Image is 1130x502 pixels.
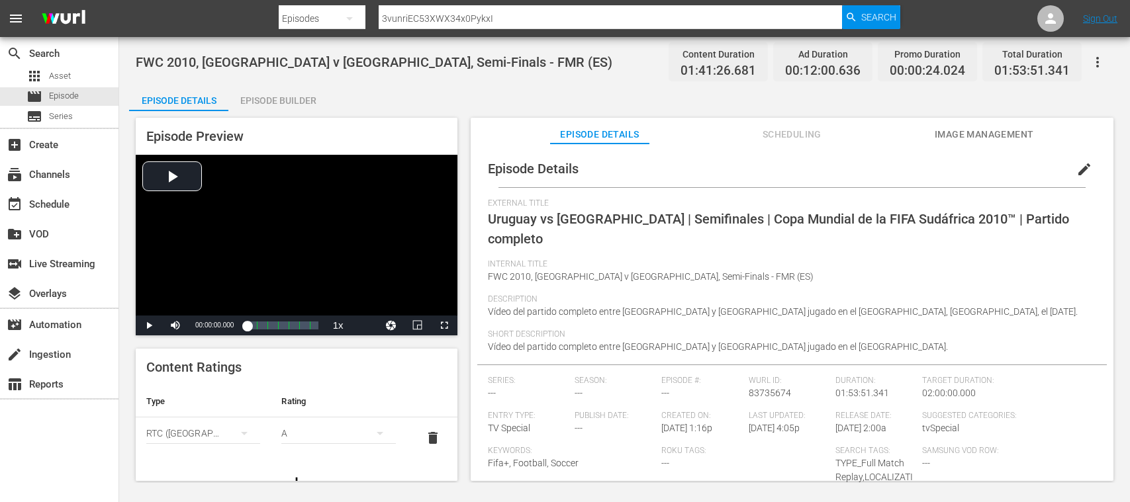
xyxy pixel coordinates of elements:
[146,415,260,452] div: RTC ([GEOGRAPHIC_DATA])
[7,226,23,242] span: VOD
[935,126,1034,143] span: Image Management
[575,388,583,398] span: ---
[742,126,841,143] span: Scheduling
[488,388,496,398] span: ---
[49,89,79,103] span: Episode
[1076,161,1092,177] span: edit
[8,11,24,26] span: menu
[1083,13,1117,24] a: Sign Out
[325,315,352,335] button: Playback Rate
[488,259,1090,270] span: Internal Title
[835,446,916,456] span: Search Tags:
[922,411,1090,421] span: Suggested Categories:
[162,315,189,335] button: Mute
[488,411,568,421] span: Entry Type:
[488,446,655,456] span: Keywords:
[488,161,579,177] span: Episode Details
[488,271,814,282] span: FWC 2010, [GEOGRAPHIC_DATA] v [GEOGRAPHIC_DATA], Semi-Finals - FMR (ES)
[661,458,669,468] span: ---
[7,376,23,392] span: Reports
[136,386,271,417] th: Type
[681,63,756,79] span: 01:41:26.681
[129,85,228,111] button: Episode Details
[835,388,889,398] span: 01:53:51.341
[922,376,1090,386] span: Target Duration:
[922,423,959,433] span: tvSpecial
[431,315,457,335] button: Fullscreen
[271,386,406,417] th: Rating
[247,321,318,329] div: Progress Bar
[661,446,829,456] span: Roku Tags:
[26,68,42,84] span: Asset
[488,458,579,468] span: Fifa+, Football, Soccer
[7,317,23,333] span: Automation
[136,315,162,335] button: Play
[575,423,583,433] span: ---
[7,167,23,183] span: Channels
[488,329,1090,340] span: Short Description
[922,388,976,398] span: 02:00:00.000
[488,198,1090,209] span: External Title
[749,411,829,421] span: Last Updated:
[835,458,913,496] span: TYPE_Full Match Replay,LOCALIZATION_Commentary
[7,46,23,62] span: Search
[749,388,791,398] span: 83735674
[575,411,655,421] span: Publish Date:
[488,423,530,433] span: TV Special
[228,85,328,116] div: Episode Builder
[835,423,886,433] span: [DATE] 2:00a
[7,196,23,212] span: Schedule
[146,128,244,144] span: Episode Preview
[136,155,457,335] div: Video Player
[488,341,948,352] span: Vídeo del partido completo entre [GEOGRAPHIC_DATA] y [GEOGRAPHIC_DATA] jugado en el [GEOGRAPHIC_D...
[835,376,916,386] span: Duration:
[488,294,1090,305] span: Description
[129,85,228,116] div: Episode Details
[26,108,42,124] span: Series
[49,69,71,83] span: Asset
[890,63,965,79] span: 00:00:24.024
[785,45,861,63] div: Ad Duration
[195,321,234,329] span: 00:00:00.000
[835,411,916,421] span: Release Date:
[922,446,1002,456] span: Samsung VOD Row:
[32,3,95,34] img: ans4CAIJ8jUAAAAAAAAAAAAAAAAAAAAAAAAgQb4GAAAAAAAAAAAAAAAAAAAAAAAAJMjXAAAAAAAAAAAAAAAAAAAAAAAAgAT5G...
[661,388,669,398] span: ---
[378,315,404,335] button: Jump To Time
[7,137,23,153] span: Create
[681,45,756,63] div: Content Duration
[404,315,431,335] button: Picture-in-Picture
[1068,153,1100,185] button: edit
[26,89,42,105] span: Episode
[488,306,1078,317] span: Vídeo del partido completo entre [GEOGRAPHIC_DATA] y [GEOGRAPHIC_DATA] jugado en el [GEOGRAPHIC_D...
[425,430,441,446] span: delete
[749,376,829,386] span: Wurl ID:
[994,63,1070,79] span: 01:53:51.341
[575,376,655,386] span: Season:
[922,458,930,468] span: ---
[136,54,612,70] span: FWC 2010, [GEOGRAPHIC_DATA] v [GEOGRAPHIC_DATA], Semi-Finals - FMR (ES)
[890,45,965,63] div: Promo Duration
[661,411,741,421] span: Created On:
[861,5,896,29] span: Search
[785,63,861,79] span: 00:12:00.636
[488,211,1069,247] span: Uruguay vs [GEOGRAPHIC_DATA] | Semifinales | Copa Mundial de la FIFA Sudáfrica 2010™ | Partido co...
[661,423,712,433] span: [DATE] 1:16p
[146,359,242,375] span: Content Ratings
[7,347,23,362] span: Ingestion
[661,376,741,386] span: Episode #:
[228,85,328,111] button: Episode Builder
[994,45,1070,63] div: Total Duration
[842,5,900,29] button: Search
[7,256,23,272] span: Live Streaming
[49,110,73,123] span: Series
[550,126,649,143] span: Episode Details
[749,423,800,433] span: [DATE] 4:05p
[417,422,449,454] button: delete
[281,415,395,452] div: A
[136,386,457,458] table: simple table
[7,286,23,302] span: Overlays
[488,376,568,386] span: Series:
